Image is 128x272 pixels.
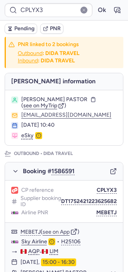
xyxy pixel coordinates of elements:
[20,195,61,208] span: Supplier booking ID
[20,228,117,235] div: ( )
[23,102,57,109] span: see on MyTrip
[21,238,47,245] a: Sky Airline
[20,248,117,255] div: -
[18,50,43,57] button: Outbound
[14,26,34,32] span: Pending
[28,248,39,255] span: AQP
[18,58,38,64] button: Inbound
[97,187,117,193] button: CPLYX3
[21,103,66,109] button: (see on MyTrip)
[51,168,75,175] button: 1586591
[20,229,41,235] button: MEBETJ
[96,210,117,216] button: MEBETJ
[61,239,80,245] button: H25106
[14,150,73,157] p: Outbound •
[21,187,54,193] span: CP reference
[21,132,34,139] span: eSky
[20,258,76,266] div: [DATE],
[11,187,18,194] figure: 1L airline logo
[41,258,76,266] time: 15:00 - 16:30
[5,73,123,90] h4: [PERSON_NAME] information
[96,4,108,16] button: Ok
[43,50,80,57] b: : DIDA TRAVEL
[5,24,37,34] button: Pending
[50,26,61,32] span: PNR
[38,57,75,64] b: : DIDA TRAVEL
[49,248,58,255] span: LIM
[21,122,117,128] div: [DATE] 10:40
[5,3,92,17] input: PNR Reference
[43,150,73,157] span: DIDA TRAVEL
[21,238,117,245] div: •
[21,96,87,103] span: [PERSON_NAME] PASTOR
[21,112,111,118] button: [EMAIL_ADDRESS][DOMAIN_NAME]
[23,168,75,175] span: Booking #
[21,210,48,216] span: Airline PNR
[18,41,106,48] h4: PNR linked to 2 bookings
[40,24,63,34] button: PNR
[61,198,117,205] button: DT1752421223625682
[11,238,18,245] figure: H2 airline logo
[11,209,18,216] figure: H2 airline logo
[43,229,70,235] button: see on App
